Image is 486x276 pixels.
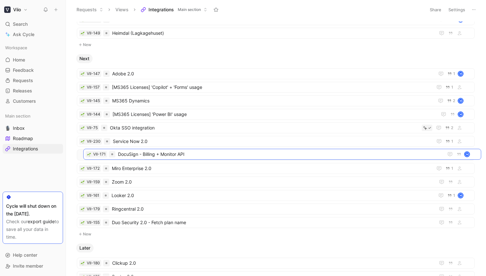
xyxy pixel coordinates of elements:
span: Requests [13,77,33,84]
div: 🌱 [80,139,85,144]
div: 🌱 [80,180,85,184]
button: Settings [446,5,468,14]
button: 🌱 [80,112,85,117]
button: 🌱 [80,17,85,22]
button: 🌱 [80,31,85,35]
div: VII-230 [87,138,101,145]
span: Later [79,245,90,251]
div: M [458,99,463,103]
span: Okta SSO integration [110,124,419,132]
a: Ask Cycle [3,30,63,39]
span: 1 [451,139,453,143]
span: Home [13,57,25,63]
button: New [76,230,475,238]
a: 🌱VII-159Zoom 2.0 [77,176,475,187]
img: Viio [4,6,11,13]
button: 1 [444,165,455,172]
div: VII-155 [87,219,100,226]
div: 🌱 [80,193,85,198]
span: Main section [5,113,31,119]
span: Ask Cycle [13,31,34,38]
div: VII-75 [87,125,98,131]
div: 🌱 [80,126,85,130]
div: VII-157 [87,84,100,90]
span: Main section [178,6,201,13]
a: 🌱VII-145MS365 Dynamics2M [77,95,475,106]
span: 1 [453,194,455,197]
img: 🌱 [81,113,85,117]
span: Miro Enterprise 2.0 [112,165,430,172]
div: VII-147 [87,71,100,77]
img: 🌱 [81,32,85,35]
a: 🌱VII-179Ringcentral 2.0 [77,204,475,214]
span: Workspace [5,44,27,51]
img: 🌱 [81,180,85,184]
span: Clickup 2.0 [112,259,433,267]
div: VII-179 [87,206,100,212]
span: Service Now 2.0 [113,138,430,145]
button: Later [76,243,94,252]
a: 🌱VII-161Looker 2.01M [77,190,475,201]
button: 🎙️ [4,124,12,132]
button: 1 [446,192,456,199]
div: 🌱 [80,261,85,265]
div: Help center [3,250,63,260]
span: Inbox [13,125,25,131]
a: Requests [3,76,63,85]
span: Releases [13,88,32,94]
div: M [458,17,463,22]
a: 🌱VII-180Clickup 2.0 [77,258,475,269]
div: Invite member [3,261,63,271]
button: 🌱 [80,71,85,76]
span: Zoom 2.0 [112,178,433,186]
div: M [458,71,463,76]
span: Feedback [13,67,34,73]
button: 🌱 [80,85,85,90]
a: export guide [28,219,55,224]
a: Roadmap [3,134,63,143]
a: Feedback [3,65,63,75]
a: 🌱VII-144[MS365 Licenses] 'Power BI' usageM [77,109,475,120]
span: Help center [13,252,37,258]
a: 🌱VII-172Miro Enterprise 2.01 [77,163,475,174]
button: Share [427,5,444,14]
button: 🌱 [80,166,85,171]
div: VII-149 [87,30,100,36]
span: Next [79,55,89,62]
button: ViioViio [3,5,29,14]
img: 🌱 [81,72,85,76]
span: MS365 Dynamics [112,97,432,105]
img: 🌱 [81,167,85,171]
button: 2 [444,124,455,131]
img: 🌱 [81,140,85,144]
div: VII-172 [87,165,100,172]
span: 2 [453,99,455,103]
a: 🌱VII-75Okta SSO integration2 [77,122,475,133]
div: 🌱 [80,207,85,211]
button: 🌱 [80,220,85,225]
a: 🌱VII-155Duo Security 2.0 - Fetch plan name [77,217,475,228]
a: 🌱VII-230Service Now 2.01 [77,136,475,147]
a: 🌱VII-149Heimdal (Lagkagehuset) [77,28,475,39]
span: 1 [453,72,455,76]
button: 1 [444,84,455,91]
a: 🌱VII-157[MS365 Licenses] 'Copilot' + 'Forms' usage1 [77,82,475,93]
span: [MS365 Licenses] 'Copilot' + 'Forms' usage [112,83,430,91]
button: Views [113,5,131,14]
div: NextNew [74,54,478,238]
div: VII-145 [87,98,100,104]
div: VII-144 [87,111,100,118]
button: 🌱 [80,99,85,103]
div: Search [3,19,63,29]
img: 🌱 [81,221,85,225]
span: Adobe 2.0 [112,70,432,78]
div: M [458,193,463,198]
button: 2 [446,97,456,104]
span: [MS365 Licenses] 'Power BI' usage [113,110,435,118]
button: IntegrationsMain section [138,5,210,14]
